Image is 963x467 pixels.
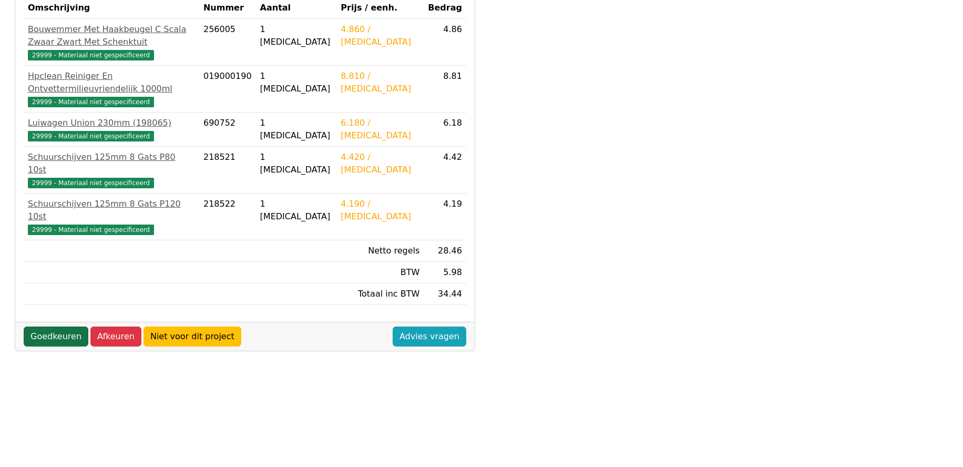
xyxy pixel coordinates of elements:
[199,66,256,113] td: 019000190
[28,23,195,61] a: Bouwemmer Met Haakbeugel C Scala Zwaar Zwart Met Schenktuit29999 - Materiaal niet gespecificeerd
[28,117,195,142] a: Luiwagen Union 230mm (198065)29999 - Materiaal niet gespecificeerd
[424,147,466,194] td: 4.42
[28,117,195,129] div: Luiwagen Union 230mm (198065)
[28,50,154,60] span: 29999 - Materiaal niet gespecificeerd
[144,327,241,347] a: Niet voor dit project
[424,19,466,66] td: 4.86
[24,327,88,347] a: Goedkeuren
[90,327,141,347] a: Afkeuren
[199,113,256,147] td: 690752
[28,198,195,236] a: Schuurschijven 125mm 8 Gats P120 10st29999 - Materiaal niet gespecificeerd
[260,151,333,176] div: 1 [MEDICAL_DATA]
[260,198,333,223] div: 1 [MEDICAL_DATA]
[424,262,466,283] td: 5.98
[393,327,466,347] a: Advies vragen
[199,194,256,240] td: 218522
[28,151,195,176] div: Schuurschijven 125mm 8 Gats P80 10st
[28,151,195,189] a: Schuurschijven 125mm 8 Gats P80 10st29999 - Materiaal niet gespecificeerd
[260,117,333,142] div: 1 [MEDICAL_DATA]
[199,147,256,194] td: 218521
[28,70,195,95] div: Hpclean Reiniger En Ontvettermilieuvriendelijk 1000ml
[28,131,154,141] span: 29999 - Materiaal niet gespecificeerd
[424,66,466,113] td: 8.81
[28,70,195,108] a: Hpclean Reiniger En Ontvettermilieuvriendelijk 1000ml29999 - Materiaal niet gespecificeerd
[28,198,195,223] div: Schuurschijven 125mm 8 Gats P120 10st
[424,113,466,147] td: 6.18
[28,23,195,48] div: Bouwemmer Met Haakbeugel C Scala Zwaar Zwart Met Schenktuit
[341,151,419,176] div: 4.420 / [MEDICAL_DATA]
[424,194,466,240] td: 4.19
[336,240,424,262] td: Netto regels
[424,283,466,305] td: 34.44
[341,117,419,142] div: 6.180 / [MEDICAL_DATA]
[260,23,333,48] div: 1 [MEDICAL_DATA]
[341,70,419,95] div: 8.810 / [MEDICAL_DATA]
[341,23,419,48] div: 4.860 / [MEDICAL_DATA]
[341,198,419,223] div: 4.190 / [MEDICAL_DATA]
[28,178,154,188] span: 29999 - Materiaal niet gespecificeerd
[28,225,154,235] span: 29999 - Materiaal niet gespecificeerd
[424,240,466,262] td: 28.46
[260,70,333,95] div: 1 [MEDICAL_DATA]
[336,283,424,305] td: Totaal inc BTW
[199,19,256,66] td: 256005
[336,262,424,283] td: BTW
[28,97,154,107] span: 29999 - Materiaal niet gespecificeerd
